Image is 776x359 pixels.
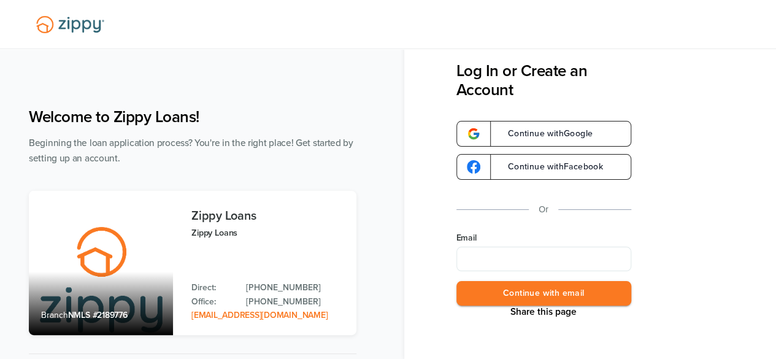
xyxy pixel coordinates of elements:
p: Direct: [191,281,234,295]
img: Lender Logo [29,10,112,39]
h3: Log In or Create an Account [456,61,631,99]
a: Direct Phone: 512-975-2947 [246,281,344,295]
a: Email Address: zippyguide@zippymh.com [191,310,328,320]
span: Beginning the loan application process? You're in the right place! Get started by setting up an a... [29,137,353,164]
button: Share This Page [507,306,580,318]
span: Continue with Facebook [496,163,603,171]
a: google-logoContinue withFacebook [456,154,631,180]
span: Continue with Google [496,129,593,138]
img: google-logo [467,127,480,141]
img: google-logo [467,160,480,174]
p: Or [539,202,548,217]
label: Email [456,232,631,244]
a: Office Phone: 512-975-2947 [246,295,344,309]
p: Office: [191,295,234,309]
p: Zippy Loans [191,226,344,240]
span: Branch [41,310,68,320]
h3: Zippy Loans [191,209,344,223]
input: Email Address [456,247,631,271]
span: NMLS #2189776 [68,310,128,320]
a: google-logoContinue withGoogle [456,121,631,147]
button: Continue with email [456,281,631,306]
h1: Welcome to Zippy Loans! [29,107,356,126]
